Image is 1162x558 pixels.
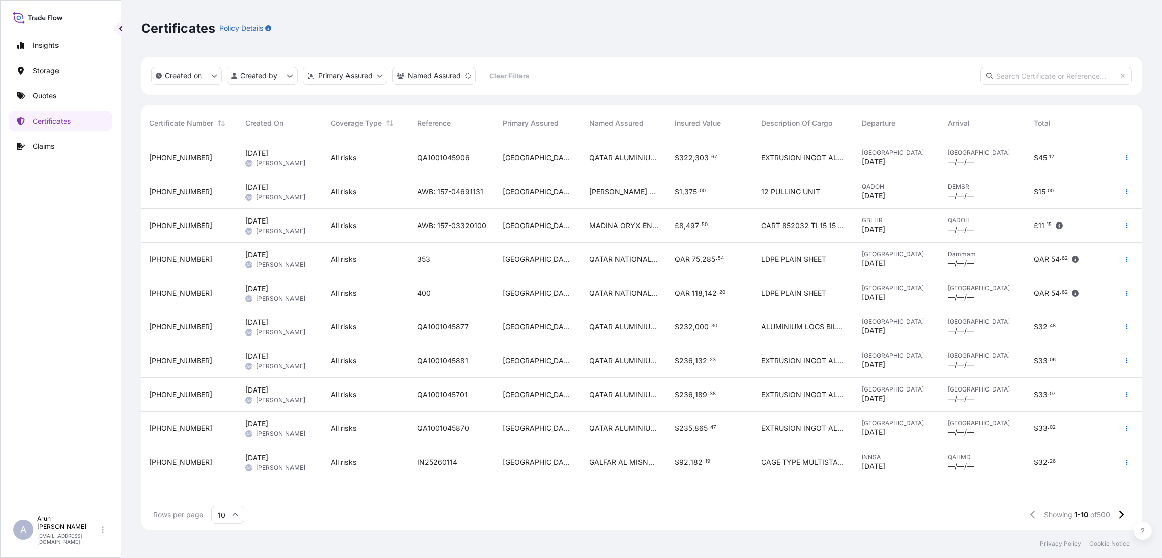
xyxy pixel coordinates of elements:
span: IN25260114 [417,457,457,467]
span: 285 [702,256,715,263]
span: 235 [679,425,692,432]
span: , [688,459,690,466]
span: GBLHR [862,216,932,225]
span: 12 PULLING UNIT [761,187,820,197]
span: AR [246,192,252,202]
span: 182 [690,459,703,466]
span: [PHONE_NUMBER] [149,389,212,400]
span: £ [675,222,679,229]
span: EXTRUSION INGOT ALUMINIUM [761,423,846,433]
span: All risks [331,288,356,298]
span: [PHONE_NUMBER] [149,254,212,264]
span: 00 [700,189,706,193]
span: QATAR ALUMINIUM LIMITED COMPANY (Q.S.C) [589,153,659,163]
span: [DATE] [245,419,268,429]
span: 20 [719,291,725,294]
span: QATAR ALUMINIUM LIMITED COMPANY (Q.S.C) [589,356,659,366]
p: Clear Filters [489,71,529,81]
span: —/—/— [948,258,974,268]
span: . [700,223,701,227]
span: [DATE] [245,250,268,260]
span: —/—/— [948,191,974,201]
span: [GEOGRAPHIC_DATA] [948,284,1017,292]
span: [PERSON_NAME] [256,362,305,370]
span: —/—/— [948,394,974,404]
span: QATAR ALUMINIUM LIMITED COMPANY (Q.S.C) [589,423,659,433]
span: 497 [686,222,699,229]
span: EXTRUSION INGOT ALUMINIUM [761,153,846,163]
span: . [1048,324,1049,328]
span: [DATE] [862,292,885,302]
span: 92 [679,459,688,466]
button: distributor Filter options [303,67,387,85]
span: [DATE] [862,225,885,235]
span: 75 [692,256,700,263]
span: —/—/— [948,461,974,471]
span: [DATE] [862,191,885,201]
span: All risks [331,423,356,433]
span: $ [675,357,679,364]
span: . [1048,358,1049,362]
span: QA1001045906 [417,153,470,163]
span: QADOH [862,183,932,191]
p: Quotes [33,91,56,101]
span: 00 [1048,189,1054,193]
span: . [1060,291,1061,294]
span: 322 [679,154,693,161]
span: 132 [695,357,707,364]
span: QAR [675,290,690,297]
span: $ [1034,425,1038,432]
span: QATAR ALUMINIUM LIMITED COMPANY (Q.S.C) [589,389,659,400]
span: [DATE] [862,157,885,167]
span: EXTRUSION INGOT ALUMINIUM [761,356,846,366]
span: 15 [1047,223,1052,227]
span: $ [675,188,679,195]
span: AR [246,294,252,304]
span: GALFAR AL MISNAD ENGINEERING&CONTRACTING WLL [589,457,659,467]
p: Named Assured [408,71,461,81]
span: [DATE] [245,182,268,192]
span: 000 [695,323,709,330]
span: [DATE] [245,385,268,395]
span: 62 [1062,291,1068,294]
span: . [1048,460,1049,463]
span: Description Of Cargo [761,118,832,128]
span: QAR [1034,256,1049,263]
span: Primary Assured [503,118,559,128]
span: 07 [1050,392,1056,396]
span: [PHONE_NUMBER] [149,288,212,298]
span: [DATE] [862,394,885,404]
span: , [703,290,705,297]
span: ALUMINIUM LOGS BILLETS [761,322,846,332]
span: AR [246,327,252,338]
span: QAHMD [948,453,1017,461]
span: . [1044,223,1046,227]
span: . [708,392,709,396]
span: [GEOGRAPHIC_DATA] [948,419,1017,427]
span: 232 [679,323,693,330]
span: [PHONE_NUMBER] [149,322,212,332]
span: LDPE PLAIN SHEET [761,288,826,298]
span: . [709,324,711,328]
span: All risks [331,356,356,366]
span: QAR [675,256,690,263]
span: [GEOGRAPHIC_DATA] [503,187,572,197]
span: [PERSON_NAME] [256,464,305,472]
span: [GEOGRAPHIC_DATA] [503,288,572,298]
span: [GEOGRAPHIC_DATA] [948,318,1017,326]
span: [DATE] [245,351,268,361]
span: Certificate Number [149,118,213,128]
span: QA1001045870 [417,423,469,433]
span: [PHONE_NUMBER] [149,423,212,433]
span: 375 [684,188,697,195]
span: [GEOGRAPHIC_DATA] [503,389,572,400]
span: [GEOGRAPHIC_DATA] [862,284,932,292]
span: [GEOGRAPHIC_DATA] [503,356,572,366]
span: $ [1034,391,1038,398]
span: 38 [710,392,716,396]
span: [GEOGRAPHIC_DATA] [862,250,932,258]
span: $ [675,391,679,398]
span: 118 [692,290,703,297]
span: 47 [710,426,716,429]
span: [PERSON_NAME] [256,295,305,303]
